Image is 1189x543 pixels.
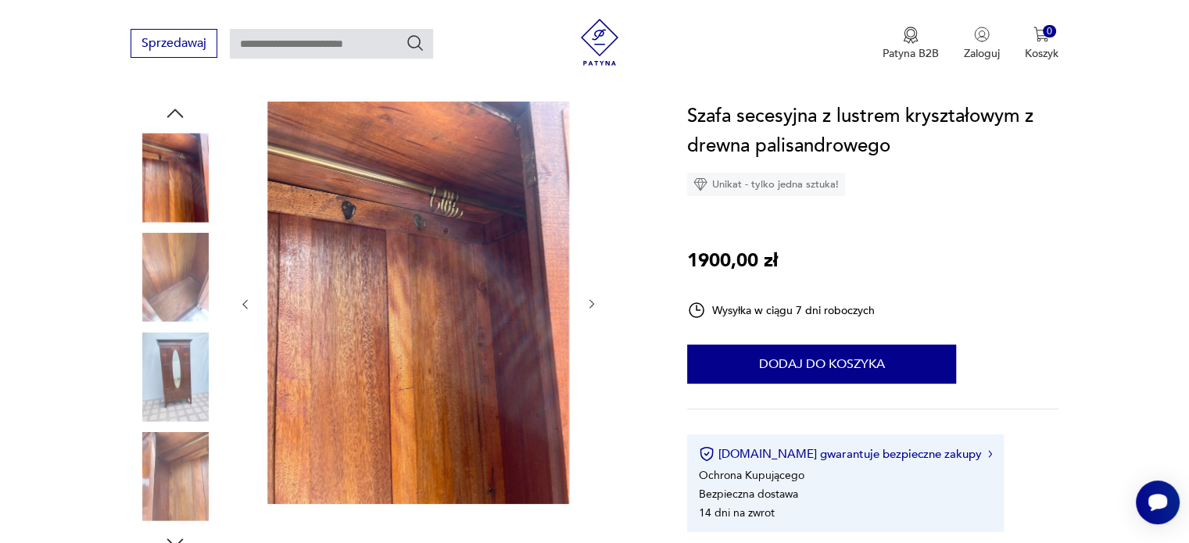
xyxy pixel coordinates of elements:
[131,133,220,222] img: Zdjęcie produktu Szafa secesyjna z lustrem kryształowym z drewna palisandrowego
[576,19,623,66] img: Patyna - sklep z meblami i dekoracjami vintage
[1043,25,1056,38] div: 0
[687,173,845,196] div: Unikat - tylko jedna sztuka!
[1025,27,1058,61] button: 0Koszyk
[699,487,798,502] li: Bezpieczna dostawa
[267,102,569,504] img: Zdjęcie produktu Szafa secesyjna z lustrem kryształowym z drewna palisandrowego
[693,177,707,191] img: Ikona diamentu
[687,246,778,276] p: 1900,00 zł
[131,233,220,322] img: Zdjęcie produktu Szafa secesyjna z lustrem kryształowym z drewna palisandrowego
[699,468,804,483] li: Ochrona Kupującego
[131,29,217,58] button: Sprzedawaj
[131,432,220,521] img: Zdjęcie produktu Szafa secesyjna z lustrem kryształowym z drewna palisandrowego
[1033,27,1049,42] img: Ikona koszyka
[131,332,220,421] img: Zdjęcie produktu Szafa secesyjna z lustrem kryształowym z drewna palisandrowego
[699,446,714,462] img: Ikona certyfikatu
[974,27,990,42] img: Ikonka użytkownika
[964,46,1000,61] p: Zaloguj
[699,505,775,520] li: 14 dni na zwrot
[1136,480,1180,524] iframe: Smartsupp widget button
[964,27,1000,61] button: Zaloguj
[883,27,939,61] a: Ikona medaluPatyna B2B
[903,27,919,44] img: Ikona medalu
[131,39,217,50] a: Sprzedawaj
[406,34,424,52] button: Szukaj
[687,345,956,384] button: Dodaj do koszyka
[699,446,992,462] button: [DOMAIN_NAME] gwarantuje bezpieczne zakupy
[687,102,1058,161] h1: Szafa secesyjna z lustrem kryształowym z drewna palisandrowego
[988,450,993,458] img: Ikona strzałki w prawo
[1025,46,1058,61] p: Koszyk
[687,301,875,320] div: Wysyłka w ciągu 7 dni roboczych
[883,27,939,61] button: Patyna B2B
[883,46,939,61] p: Patyna B2B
